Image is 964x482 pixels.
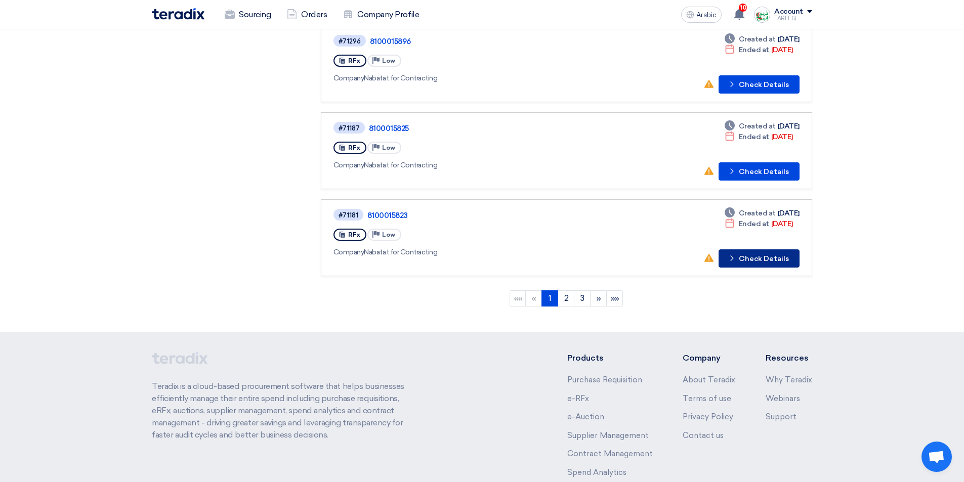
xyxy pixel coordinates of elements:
[774,15,796,22] font: TAREEQ
[567,375,642,384] a: Purchase Requisition
[239,10,271,19] font: Sourcing
[567,431,649,440] a: Supplier Management
[683,375,735,384] a: About Teradix
[683,353,721,363] font: Company
[739,133,769,141] font: Ended at
[766,353,809,363] font: Resources
[152,381,404,440] font: Teradix is ​​a cloud-based procurement software that helps businesses efficiently manage their en...
[567,412,604,421] a: e-Auction
[382,144,395,151] font: Low
[683,412,733,421] a: Privacy Policy
[541,290,558,306] a: 1
[778,122,800,130] font: [DATE]
[279,4,335,26] a: Orders
[580,293,584,303] font: 3
[333,161,364,169] font: Company
[611,293,619,303] font: »»
[739,209,776,217] font: Created at
[357,10,419,19] font: Company Profile
[348,57,360,64] font: RFx
[696,11,717,19] font: Arabic
[558,290,574,306] a: 2
[597,293,601,303] font: »
[739,35,776,43] font: Created at
[217,4,279,26] a: Sourcing
[369,124,622,133] a: 8100015825
[339,211,358,219] font: #71181
[364,248,437,256] font: Nabatat for Contracting
[719,162,800,181] button: Check Details
[771,46,793,54] font: [DATE]
[370,37,623,46] a: 8100015896
[739,46,769,54] font: Ended at
[382,231,395,238] font: Low
[766,412,797,421] a: Support
[333,74,364,82] font: Company
[367,211,620,220] a: 8100015823
[339,124,360,132] font: #71187
[549,293,552,303] font: 1
[369,124,409,133] font: 8100015825
[771,133,793,141] font: [DATE]
[774,7,803,16] font: Account
[301,10,327,19] font: Orders
[364,161,437,169] font: Nabatat for Contracting
[382,57,395,64] font: Low
[364,74,437,82] font: Nabatat for Contracting
[567,468,626,477] a: Spend Analytics
[739,254,789,263] font: Check Details
[719,249,800,268] button: Check Details
[590,290,607,306] a: Next
[739,80,789,89] font: Check Details
[339,37,361,45] font: #71296
[574,290,591,306] a: 3
[367,211,408,220] font: 8100015823
[567,353,604,363] font: Products
[333,248,364,256] font: Company
[370,37,411,46] font: 8100015896
[778,209,800,217] font: [DATE]
[152,8,204,20] img: Teradix logo
[683,431,724,440] a: Contact us
[719,75,800,94] button: Check Details
[739,122,776,130] font: Created at
[740,4,746,11] font: 10
[771,220,793,228] font: [DATE]
[921,442,952,472] div: Open chat
[766,394,800,403] a: Webinars
[348,144,360,151] font: RFx
[606,290,623,306] a: Last
[739,167,789,176] font: Check Details
[567,394,589,403] a: e-RFx
[321,286,812,312] ngb-pagination: Default pagination
[754,7,770,23] img: Screenshot___1727703618088.png
[739,220,769,228] font: Ended at
[348,231,360,238] font: RFx
[683,394,731,403] a: Terms of use
[778,35,800,43] font: [DATE]
[681,7,722,23] button: Arabic
[567,449,653,458] a: Contract Management
[564,293,569,303] font: 2
[766,375,812,384] a: Why Teradix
